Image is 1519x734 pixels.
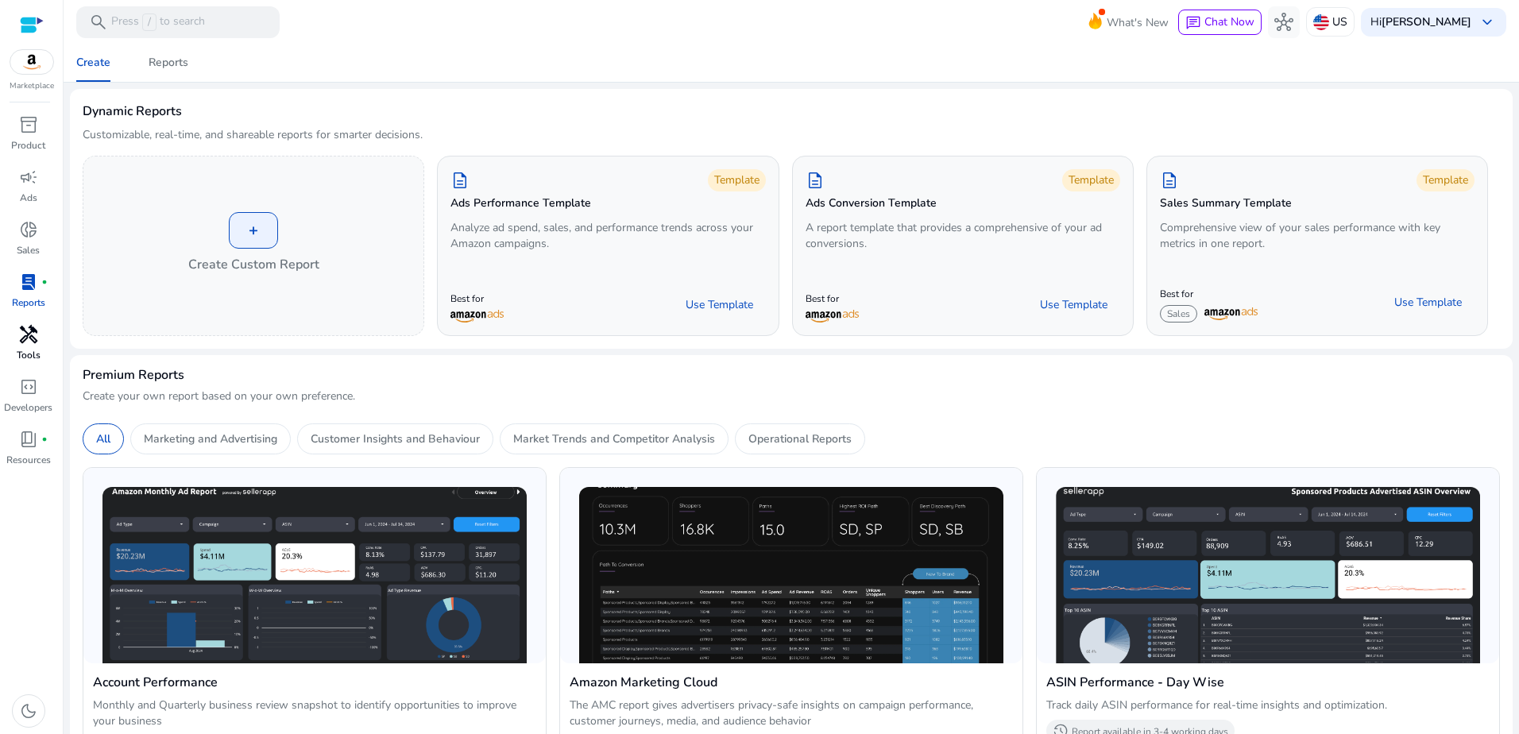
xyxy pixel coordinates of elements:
p: Customer Insights and Behaviour [311,431,480,447]
span: Sales [1160,305,1197,323]
span: fiber_manual_record [41,436,48,442]
p: All [96,431,110,447]
h4: Create Custom Report [188,255,319,274]
b: [PERSON_NAME] [1382,14,1471,29]
p: Best for [1160,288,1258,300]
button: Use Template [1027,292,1120,318]
div: Reports [149,57,188,68]
div: + [229,212,278,249]
h4: ASIN Performance - Day Wise [1046,673,1490,692]
p: Hi [1370,17,1471,28]
p: The AMC report gives advertisers privacy-safe insights on campaign performance, customer journeys... [570,697,1013,729]
span: donut_small [19,220,38,239]
p: Resources [6,453,51,467]
span: lab_profile [19,272,38,292]
p: Ads [20,191,37,205]
h5: Ads Performance Template [450,197,591,211]
p: Product [11,138,45,153]
span: Use Template [1394,295,1462,311]
p: Best for [450,292,504,305]
p: Market Trends and Competitor Analysis [513,431,715,447]
p: Operational Reports [748,431,852,447]
p: Monthly and Quarterly business review snapshot to identify opportunities to improve your business [93,697,536,729]
div: Template [1062,169,1120,191]
p: Tools [17,348,41,362]
p: Marketplace [10,80,54,92]
button: Use Template [673,292,766,318]
p: Track daily ASIN performance for real-time insights and optimization. [1046,697,1490,713]
span: campaign [19,168,38,187]
span: search [89,13,108,32]
button: chatChat Now [1178,10,1262,35]
span: chat [1185,15,1201,31]
span: Chat Now [1204,14,1254,29]
span: description [450,171,470,190]
span: handyman [19,325,38,344]
p: US [1332,8,1347,36]
span: inventory_2 [19,115,38,134]
div: Create [76,57,110,68]
h4: Premium Reports [83,368,184,383]
h4: Amazon Marketing Cloud [570,673,1013,692]
h5: Sales Summary Template [1160,197,1292,211]
span: book_4 [19,430,38,449]
span: keyboard_arrow_down [1478,13,1497,32]
span: dark_mode [19,701,38,720]
p: Marketing and Advertising [144,431,277,447]
span: fiber_manual_record [41,279,48,285]
span: What's New [1107,9,1169,37]
p: Press to search [111,14,205,31]
p: A report template that provides a comprehensive of your ad conversions. [806,220,1120,252]
button: Use Template [1382,290,1475,315]
p: Customizable, real-time, and shareable reports for smarter decisions. [83,127,423,143]
div: Template [1417,169,1475,191]
span: / [142,14,157,31]
p: Best for [806,292,859,305]
h5: Ads Conversion Template [806,197,937,211]
span: Use Template [686,297,753,313]
p: Reports [12,296,45,310]
img: amazon.svg [10,50,53,74]
img: us.svg [1313,14,1329,30]
p: Analyze ad spend, sales, and performance trends across your Amazon campaigns. [450,220,765,252]
h4: Account Performance [93,673,536,692]
p: Sales [17,243,40,257]
p: Comprehensive view of your sales performance with key metrics in one report. [1160,220,1475,252]
p: Developers [4,400,52,415]
p: Create your own report based on your own preference. [83,388,1500,404]
span: description [806,171,825,190]
span: description [1160,171,1179,190]
button: hub [1268,6,1300,38]
span: Use Template [1040,297,1107,313]
span: code_blocks [19,377,38,396]
span: hub [1274,13,1293,32]
div: Template [708,169,766,191]
h3: Dynamic Reports [83,102,182,121]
